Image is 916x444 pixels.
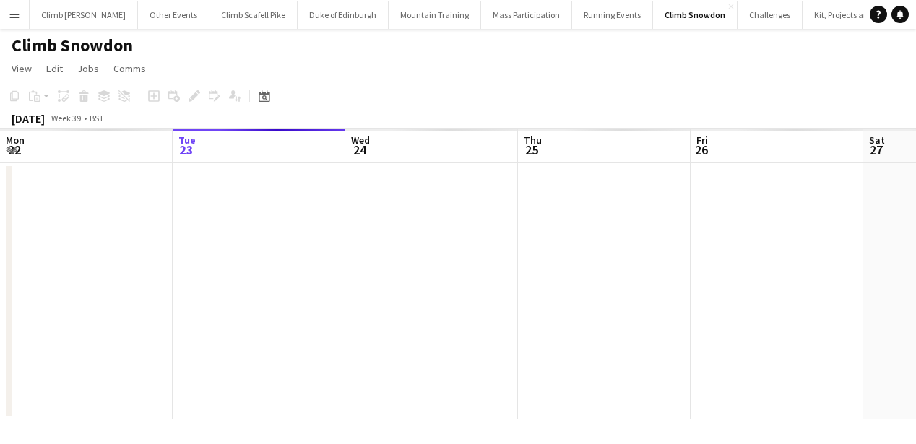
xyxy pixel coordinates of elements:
span: Comms [113,62,146,75]
button: Running Events [572,1,653,29]
span: Edit [46,62,63,75]
a: Jobs [72,59,105,78]
a: Comms [108,59,152,78]
a: View [6,59,38,78]
h1: Climb Snowdon [12,35,133,56]
button: Mass Participation [481,1,572,29]
a: Edit [40,59,69,78]
button: Climb Scafell Pike [209,1,298,29]
span: Week 39 [48,113,84,123]
button: Other Events [138,1,209,29]
span: View [12,62,32,75]
div: [DATE] [12,111,45,126]
button: Duke of Edinburgh [298,1,389,29]
span: Jobs [77,62,99,75]
button: Mountain Training [389,1,481,29]
button: Challenges [738,1,803,29]
div: BST [90,113,104,123]
button: Climb Snowdon [653,1,738,29]
button: Kit, Projects and Office [803,1,909,29]
button: Climb [PERSON_NAME] [30,1,138,29]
